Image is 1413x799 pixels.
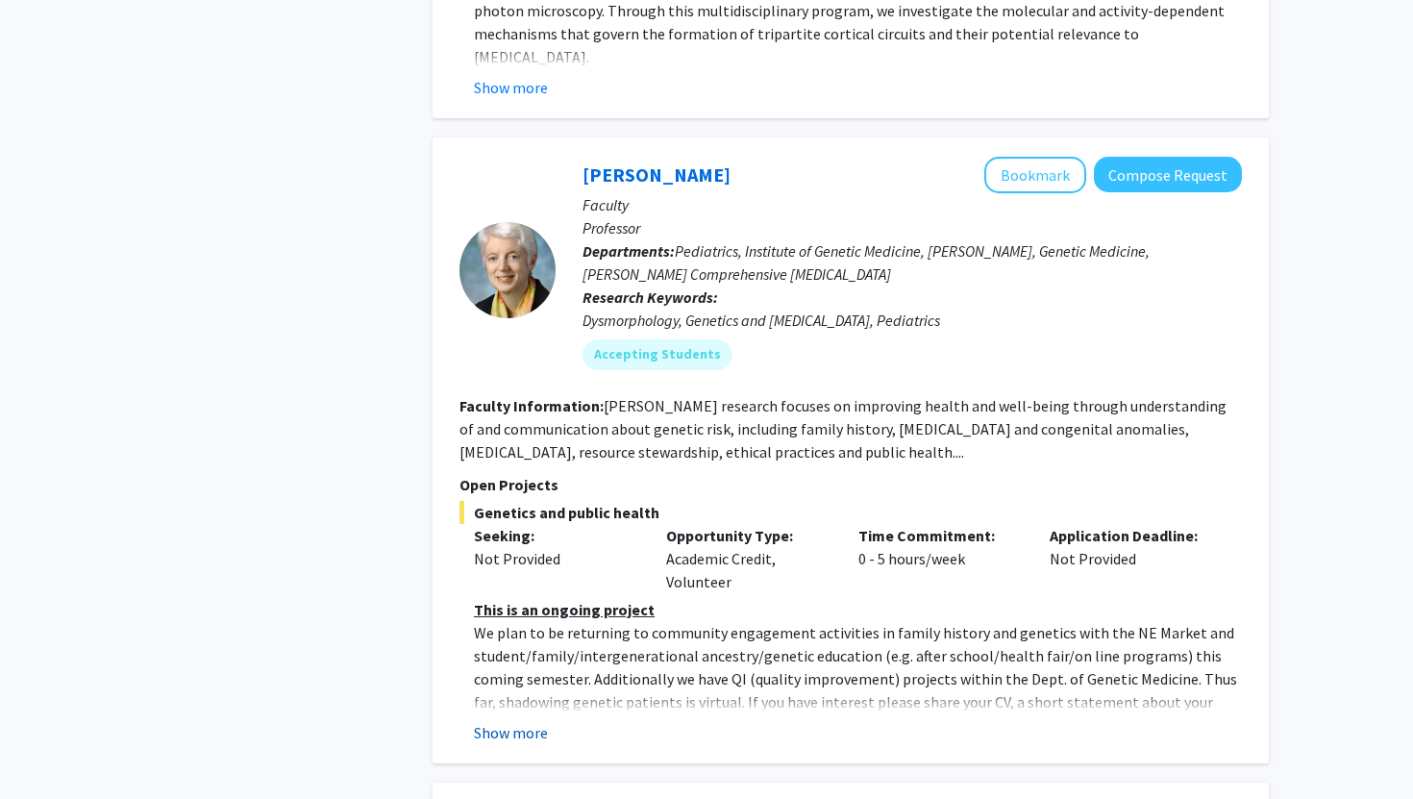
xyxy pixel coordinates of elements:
[474,524,637,547] p: Seeking:
[474,621,1242,760] p: We plan to be returning to community engagement activities in family history and genetics with th...
[583,309,1242,332] div: Dysmorphology, Genetics and [MEDICAL_DATA], Pediatrics
[583,193,1242,216] p: Faculty
[666,524,830,547] p: Opportunity Type:
[583,241,1150,284] span: Pediatrics, Institute of Genetic Medicine, [PERSON_NAME], Genetic Medicine, [PERSON_NAME] Compreh...
[474,600,655,619] u: This is an ongoing project
[583,162,731,187] a: [PERSON_NAME]
[1094,157,1242,192] button: Compose Request to Joann Bodurtha
[14,712,82,785] iframe: Chat
[459,501,1242,524] span: Genetics and public health
[459,473,1242,496] p: Open Projects
[474,721,548,744] button: Show more
[583,339,732,370] mat-chip: Accepting Students
[844,524,1036,593] div: 0 - 5 hours/week
[474,547,637,570] div: Not Provided
[459,396,604,415] b: Faculty Information:
[984,157,1086,193] button: Add Joann Bodurtha to Bookmarks
[652,524,844,593] div: Academic Credit, Volunteer
[858,524,1022,547] p: Time Commitment:
[583,241,675,261] b: Departments:
[474,76,548,99] button: Show more
[583,287,718,307] b: Research Keywords:
[583,216,1242,239] p: Professor
[1050,524,1213,547] p: Application Deadline:
[459,396,1227,462] fg-read-more: [PERSON_NAME] research focuses on improving health and well-being through understanding of and co...
[1035,524,1227,593] div: Not Provided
